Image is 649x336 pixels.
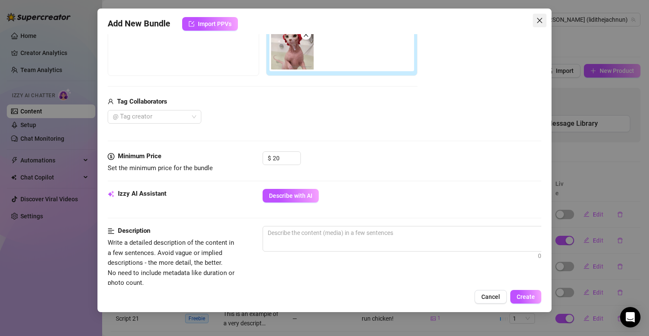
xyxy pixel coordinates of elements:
strong: Izzy AI Assistant [118,190,166,197]
span: dollar [108,151,114,162]
strong: Tag Collaborators [117,98,167,105]
span: import [189,21,194,27]
span: Write a detailed description of the content in a few sentences. Avoid vague or implied descriptio... [108,239,234,287]
span: Import PPVs [198,20,232,27]
button: Import PPVs [182,17,238,31]
button: Close [533,14,546,27]
button: Cancel [475,290,507,304]
span: Cancel [481,293,500,300]
div: Open Intercom Messenger [620,307,640,327]
img: media [271,27,314,70]
strong: Description [118,227,150,235]
span: align-left [108,226,114,236]
span: Add New Bundle [108,17,170,31]
span: Create [517,293,535,300]
strong: Minimum Price [118,152,161,160]
button: Describe with AI [263,189,319,203]
span: user [108,97,114,107]
span: Set the minimum price for the bundle [108,164,213,172]
span: close [536,17,543,24]
span: Describe with AI [269,192,312,199]
span: Close [533,17,546,24]
span: close [303,32,309,38]
button: Create [510,290,541,304]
